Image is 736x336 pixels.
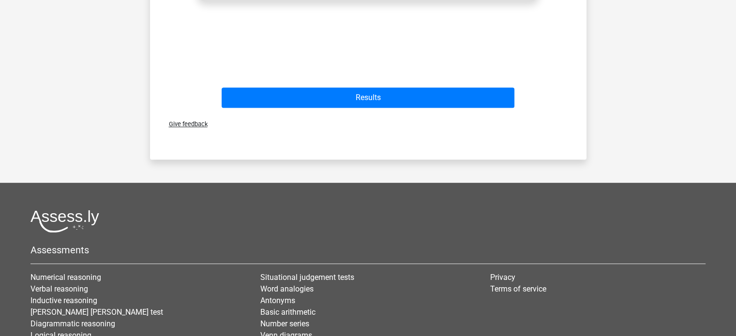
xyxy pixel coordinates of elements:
a: Privacy [490,273,515,282]
button: Results [222,88,514,108]
a: Inductive reasoning [30,296,97,305]
a: Terms of service [490,284,546,293]
a: Verbal reasoning [30,284,88,293]
a: Number series [260,319,309,328]
a: Situational judgement tests [260,273,354,282]
img: Assessly logo [30,210,99,233]
a: Antonyms [260,296,295,305]
a: [PERSON_NAME] [PERSON_NAME] test [30,307,163,317]
span: Give feedback [161,120,208,128]
a: Numerical reasoning [30,273,101,282]
a: Word analogies [260,284,314,293]
a: Diagrammatic reasoning [30,319,115,328]
h5: Assessments [30,244,706,256]
a: Basic arithmetic [260,307,315,317]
